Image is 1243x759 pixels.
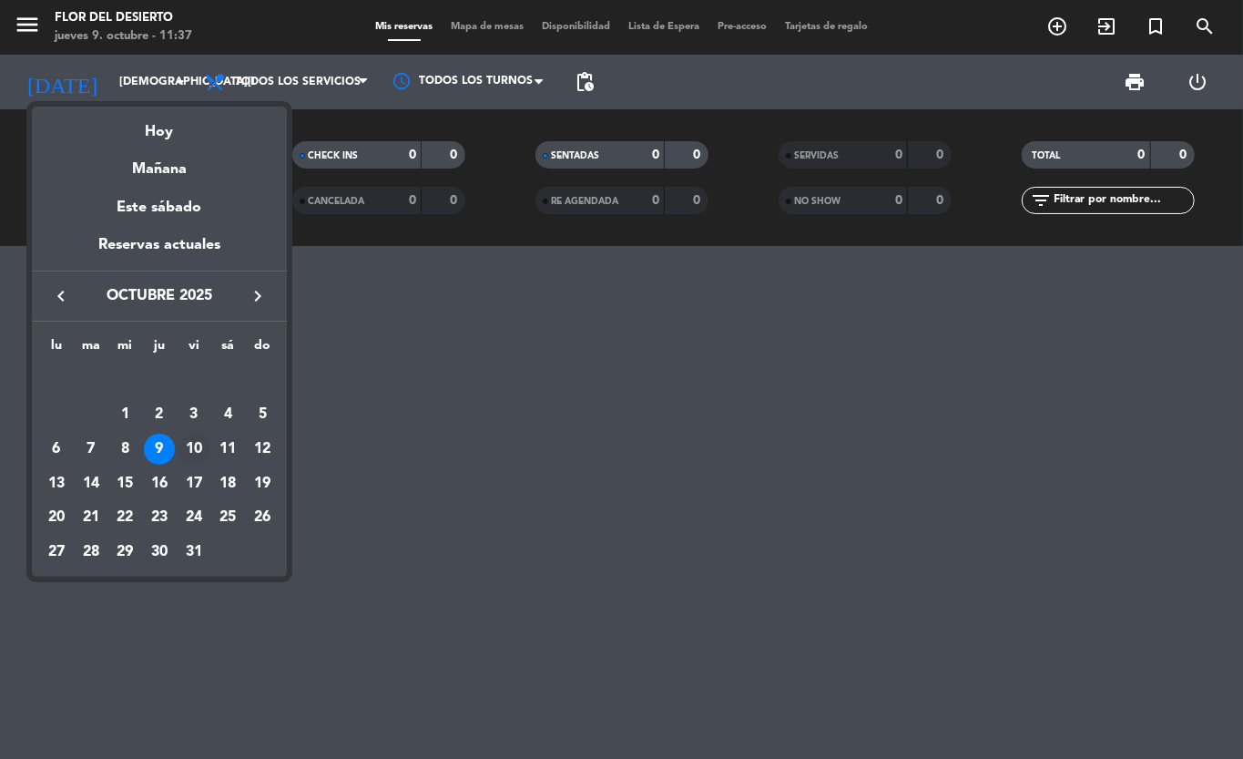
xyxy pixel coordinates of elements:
td: 31 de octubre de 2025 [177,535,211,569]
th: domingo [245,335,280,364]
div: Este sábado [32,182,287,233]
th: martes [74,335,108,364]
td: 10 de octubre de 2025 [177,432,211,467]
td: 1 de octubre de 2025 [107,397,142,432]
div: 27 [41,537,72,568]
div: 21 [76,502,107,533]
td: 27 de octubre de 2025 [39,535,74,569]
div: 31 [178,537,209,568]
button: keyboard_arrow_right [241,284,274,308]
div: 20 [41,502,72,533]
td: 30 de octubre de 2025 [142,535,177,569]
th: jueves [142,335,177,364]
td: 28 de octubre de 2025 [74,535,108,569]
td: 16 de octubre de 2025 [142,467,177,501]
td: 2 de octubre de 2025 [142,397,177,432]
div: Hoy [32,107,287,144]
div: 24 [178,502,209,533]
td: 9 de octubre de 2025 [142,432,177,467]
td: 11 de octubre de 2025 [211,432,246,467]
td: 6 de octubre de 2025 [39,432,74,467]
i: keyboard_arrow_left [50,285,72,307]
td: 3 de octubre de 2025 [177,397,211,432]
div: 22 [109,502,140,533]
td: 15 de octubre de 2025 [107,467,142,501]
td: 7 de octubre de 2025 [74,432,108,467]
div: 13 [41,468,72,499]
td: 5 de octubre de 2025 [245,397,280,432]
td: 14 de octubre de 2025 [74,467,108,501]
div: 25 [212,502,243,533]
td: 22 de octubre de 2025 [107,500,142,535]
i: keyboard_arrow_right [247,285,269,307]
div: Mañana [32,144,287,181]
div: 7 [76,434,107,465]
td: 13 de octubre de 2025 [39,467,74,501]
th: viernes [177,335,211,364]
th: sábado [211,335,246,364]
div: 11 [212,434,243,465]
div: 18 [212,468,243,499]
div: 10 [178,434,209,465]
div: 23 [144,502,175,533]
td: 12 de octubre de 2025 [245,432,280,467]
td: 4 de octubre de 2025 [211,397,246,432]
td: 24 de octubre de 2025 [177,500,211,535]
div: 16 [144,468,175,499]
div: Reservas actuales [32,233,287,271]
td: OCT. [39,364,280,398]
button: keyboard_arrow_left [45,284,77,308]
th: miércoles [107,335,142,364]
div: 6 [41,434,72,465]
div: 14 [76,468,107,499]
td: 23 de octubre de 2025 [142,500,177,535]
th: lunes [39,335,74,364]
td: 21 de octubre de 2025 [74,500,108,535]
td: 29 de octubre de 2025 [107,535,142,569]
div: 2 [144,399,175,430]
td: 8 de octubre de 2025 [107,432,142,467]
div: 3 [178,399,209,430]
td: 17 de octubre de 2025 [177,467,211,501]
div: 1 [109,399,140,430]
span: octubre 2025 [77,284,241,308]
td: 20 de octubre de 2025 [39,500,74,535]
td: 18 de octubre de 2025 [211,467,246,501]
div: 15 [109,468,140,499]
div: 17 [178,468,209,499]
div: 19 [247,468,278,499]
div: 29 [109,537,140,568]
td: 19 de octubre de 2025 [245,467,280,501]
div: 4 [212,399,243,430]
div: 5 [247,399,278,430]
td: 26 de octubre de 2025 [245,500,280,535]
td: 25 de octubre de 2025 [211,500,246,535]
div: 30 [144,537,175,568]
div: 26 [247,502,278,533]
div: 28 [76,537,107,568]
div: 12 [247,434,278,465]
div: 9 [144,434,175,465]
div: 8 [109,434,140,465]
